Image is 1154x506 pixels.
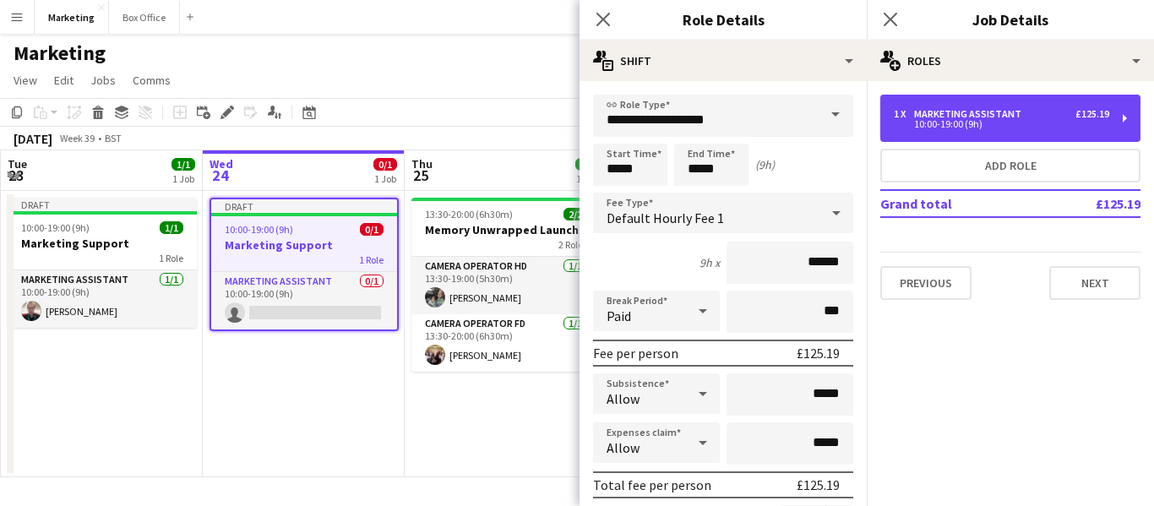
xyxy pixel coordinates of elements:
[374,172,396,185] div: 1 Job
[880,266,972,300] button: Previous
[580,41,867,81] div: Shift
[411,222,601,237] h3: Memory Unwrapped Launch
[160,221,183,234] span: 1/1
[225,223,293,236] span: 10:00-19:00 (9h)
[210,156,233,171] span: Wed
[563,208,587,220] span: 2/2
[56,132,98,144] span: Week 39
[359,253,384,266] span: 1 Role
[373,158,397,171] span: 0/1
[1049,266,1140,300] button: Next
[211,237,397,253] h3: Marketing Support
[54,73,73,88] span: Edit
[8,156,27,171] span: Tue
[409,166,433,185] span: 25
[1075,108,1109,120] div: £125.19
[880,190,1040,217] td: Grand total
[14,73,37,88] span: View
[207,166,233,185] span: 24
[607,439,640,456] span: Allow
[109,1,180,34] button: Box Office
[558,238,587,251] span: 2 Roles
[593,476,711,493] div: Total fee per person
[84,69,122,91] a: Jobs
[894,120,1109,128] div: 10:00-19:00 (9h)
[5,166,27,185] span: 23
[159,252,183,264] span: 1 Role
[425,208,513,220] span: 13:30-20:00 (6h30m)
[576,172,598,185] div: 1 Job
[593,345,678,362] div: Fee per person
[607,209,724,226] span: Default Hourly Fee 1
[411,198,601,372] app-job-card: 13:30-20:00 (6h30m)2/2Memory Unwrapped Launch2 RolesCamera Operator HD1/113:30-19:00 (5h30m)[PERS...
[211,272,397,329] app-card-role: Marketing Assistant0/110:00-19:00 (9h)
[607,390,640,407] span: Allow
[914,108,1028,120] div: Marketing Assistant
[575,158,599,171] span: 2/2
[210,198,399,331] app-job-card: Draft10:00-19:00 (9h)0/1Marketing Support1 RoleMarketing Assistant0/110:00-19:00 (9h)
[14,41,106,66] h1: Marketing
[894,108,914,120] div: 1 x
[580,8,867,30] h3: Role Details
[8,198,197,328] app-job-card: Draft10:00-19:00 (9h)1/1Marketing Support1 RoleMarketing Assistant1/110:00-19:00 (9h)[PERSON_NAME]
[411,314,601,372] app-card-role: Camera Operator FD1/113:30-20:00 (6h30m)[PERSON_NAME]
[35,1,109,34] button: Marketing
[607,307,631,324] span: Paid
[699,255,720,270] div: 9h x
[1040,190,1140,217] td: £125.19
[8,270,197,328] app-card-role: Marketing Assistant1/110:00-19:00 (9h)[PERSON_NAME]
[867,8,1154,30] h3: Job Details
[8,236,197,251] h3: Marketing Support
[171,158,195,171] span: 1/1
[21,221,90,234] span: 10:00-19:00 (9h)
[133,73,171,88] span: Comms
[411,156,433,171] span: Thu
[797,476,840,493] div: £125.19
[8,198,197,211] div: Draft
[90,73,116,88] span: Jobs
[7,69,44,91] a: View
[755,157,775,172] div: (9h)
[126,69,177,91] a: Comms
[211,199,397,213] div: Draft
[172,172,194,185] div: 1 Job
[411,257,601,314] app-card-role: Camera Operator HD1/113:30-19:00 (5h30m)[PERSON_NAME]
[797,345,840,362] div: £125.19
[14,130,52,147] div: [DATE]
[47,69,80,91] a: Edit
[867,41,1154,81] div: Roles
[105,132,122,144] div: BST
[880,149,1140,182] button: Add role
[360,223,384,236] span: 0/1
